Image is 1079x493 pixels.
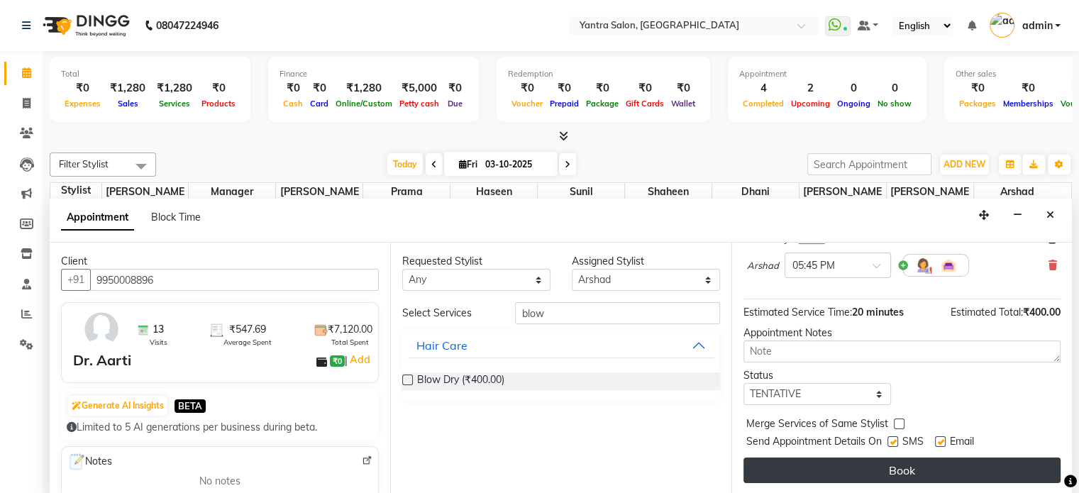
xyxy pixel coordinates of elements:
span: Voucher [508,99,546,109]
div: ₹0 [61,80,104,96]
img: Hairdresser.png [914,257,931,274]
div: Dr. Aarti [73,350,131,371]
div: 0 [874,80,915,96]
span: ₹7,120.00 [328,322,372,337]
span: Package [582,99,622,109]
div: ₹1,280 [104,80,151,96]
span: Sales [114,99,142,109]
span: 20 minutes [852,306,904,318]
span: Gift Cards [622,99,668,109]
span: Wallet [668,99,699,109]
a: Add [348,351,372,368]
img: avatar [81,309,122,350]
div: ₹1,280 [151,80,198,96]
span: Packages [956,99,1000,109]
span: BETA [175,399,206,413]
span: Merge Services of Same Stylist [746,416,888,434]
span: Filter Stylist [59,158,109,170]
div: Redemption [508,68,699,80]
span: ₹547.69 [229,322,266,337]
span: Card [306,99,332,109]
div: ₹0 [306,80,332,96]
div: ₹0 [280,80,306,96]
span: Block Time [151,211,201,223]
span: Expenses [61,99,104,109]
span: No notes [199,474,240,489]
div: Select Services [392,306,504,321]
span: Shaheen [625,183,712,201]
span: Arshad [974,183,1061,201]
button: Book [743,458,1061,483]
div: ₹0 [668,80,699,96]
span: Haseen [450,183,537,201]
input: 2025-10-03 [481,154,552,175]
span: Services [155,99,194,109]
span: 13 [153,322,164,337]
span: Dhani [712,183,799,201]
div: ₹0 [508,80,546,96]
span: Fri [455,159,481,170]
input: Search by service name [515,302,719,324]
span: Memberships [1000,99,1057,109]
span: Blow Dry (₹400.00) [417,372,504,390]
span: Send Appointment Details On [746,434,882,452]
b: 08047224946 [156,6,218,45]
span: ₹0 [330,355,345,367]
div: Total [61,68,239,80]
img: logo [36,6,133,45]
div: Client [61,254,379,269]
img: Interior.png [940,257,957,274]
div: Stylist [50,183,101,198]
div: ₹0 [622,80,668,96]
div: ₹0 [198,80,239,96]
span: Cash [280,99,306,109]
span: [PERSON_NAME] [276,183,363,216]
div: ₹0 [1000,80,1057,96]
div: Hair Care [416,337,467,354]
img: admin [990,13,1014,38]
div: ₹0 [956,80,1000,96]
span: Appointment [61,205,134,231]
div: ₹5,000 [396,80,443,96]
span: Estimated Total: [951,306,1023,318]
span: ADD NEW [944,159,985,170]
span: Manager [189,183,275,201]
span: Estimated Service Time: [743,306,852,318]
button: Hair Care [408,333,714,358]
span: Upcoming [787,99,834,109]
button: +91 [61,269,91,291]
div: 4 [739,80,787,96]
span: [PERSON_NAME] [799,183,886,216]
div: Finance [280,68,467,80]
span: Online/Custom [332,99,396,109]
div: Status [743,368,892,383]
div: Limited to 5 AI generations per business during beta. [67,420,373,435]
div: Appointment Notes [743,326,1061,340]
span: Petty cash [396,99,443,109]
button: ADD NEW [940,155,989,175]
span: Average Spent [223,337,272,348]
div: Requested Stylist [402,254,550,269]
span: Today [387,153,423,175]
span: Notes [67,453,112,471]
span: SMS [902,434,924,452]
span: Completed [739,99,787,109]
span: Ongoing [834,99,874,109]
span: Sunil [538,183,624,201]
span: No show [874,99,915,109]
span: [PERSON_NAME] [887,183,973,216]
input: Search by Name/Mobile/Email/Code [90,269,379,291]
div: ₹0 [546,80,582,96]
span: admin [1022,18,1052,33]
span: Arshad [747,259,779,273]
div: ₹0 [443,80,467,96]
span: Email [950,434,974,452]
span: Prepaid [546,99,582,109]
span: | [345,351,372,368]
div: ₹0 [582,80,622,96]
span: Visits [150,337,167,348]
div: 0 [834,80,874,96]
span: Total Spent [331,337,369,348]
span: [PERSON_NAME] [102,183,189,216]
button: Close [1040,204,1061,226]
